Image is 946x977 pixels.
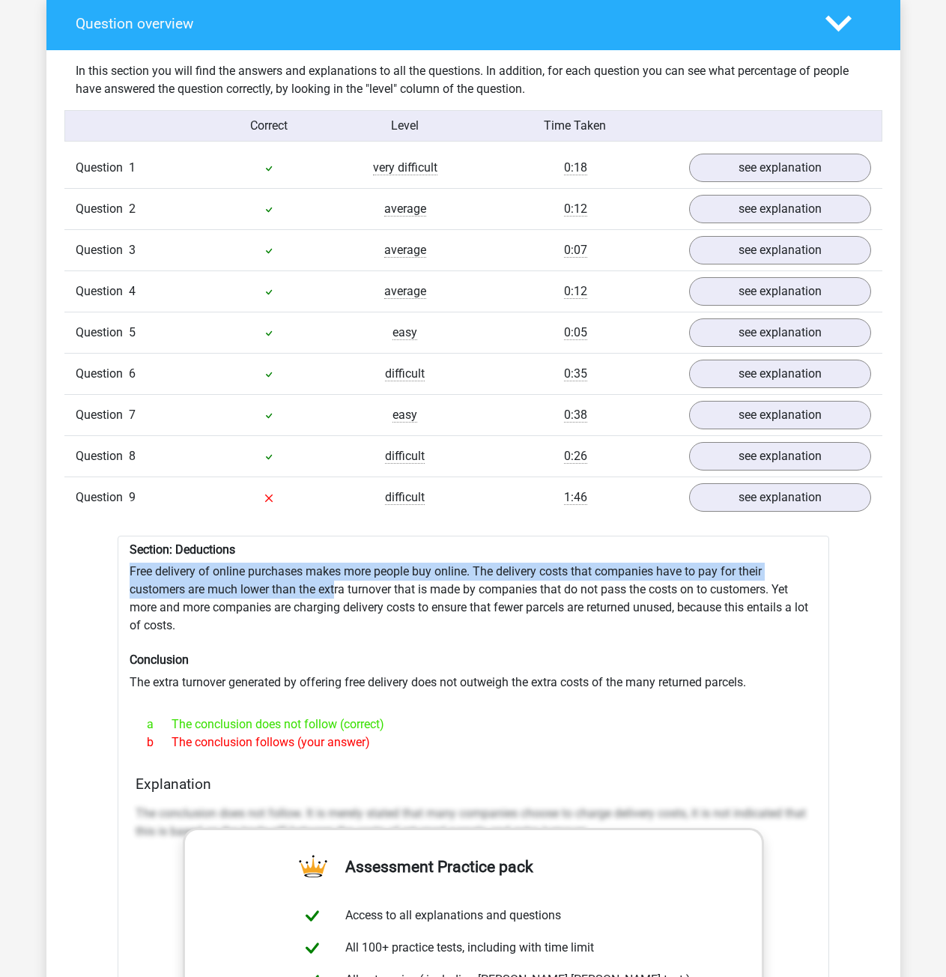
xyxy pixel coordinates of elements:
span: Question [76,200,129,218]
span: 1 [129,160,136,175]
span: average [384,284,426,299]
div: Correct [201,117,337,135]
span: Question [76,447,129,465]
span: Question [76,159,129,177]
span: 1:46 [564,490,587,505]
div: Level [337,117,473,135]
a: see explanation [689,195,871,223]
span: 9 [129,490,136,504]
span: easy [392,325,417,340]
span: Question [76,282,129,300]
a: see explanation [689,154,871,182]
a: see explanation [689,401,871,429]
a: see explanation [689,360,871,388]
div: Time Taken [473,117,677,135]
div: The conclusion follows (your answer) [136,733,811,751]
span: 7 [129,408,136,422]
span: b [147,733,172,751]
a: see explanation [689,236,871,264]
a: see explanation [689,442,871,471]
span: Question [76,241,129,259]
span: 0:35 [564,366,587,381]
span: Question [76,324,129,342]
span: difficult [385,366,425,381]
span: a [147,716,172,733]
a: see explanation [689,318,871,347]
span: difficult [385,490,425,505]
a: see explanation [689,483,871,512]
span: very difficult [373,160,437,175]
span: Question [76,365,129,383]
div: The conclusion does not follow (correct) [136,716,811,733]
span: 0:12 [564,202,587,217]
span: average [384,243,426,258]
span: 3 [129,243,136,257]
div: In this section you will find the answers and explanations to all the questions. In addition, for... [64,62,882,98]
h4: Question overview [76,15,803,32]
span: Question [76,488,129,506]
span: 0:26 [564,449,587,464]
span: 0:18 [564,160,587,175]
a: see explanation [689,277,871,306]
h6: Conclusion [130,653,817,667]
span: 0:07 [564,243,587,258]
span: easy [392,408,417,423]
p: The conclusion does not follow. It is merely stated that many companies choose to charge delivery... [136,805,811,841]
span: 0:05 [564,325,587,340]
span: difficult [385,449,425,464]
span: 0:12 [564,284,587,299]
span: average [384,202,426,217]
h4: Explanation [136,775,811,793]
span: 0:38 [564,408,587,423]
span: 2 [129,202,136,216]
span: Question [76,406,129,424]
span: 4 [129,284,136,298]
span: 5 [129,325,136,339]
h6: Section: Deductions [130,542,817,557]
span: 6 [129,366,136,381]
span: 8 [129,449,136,463]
